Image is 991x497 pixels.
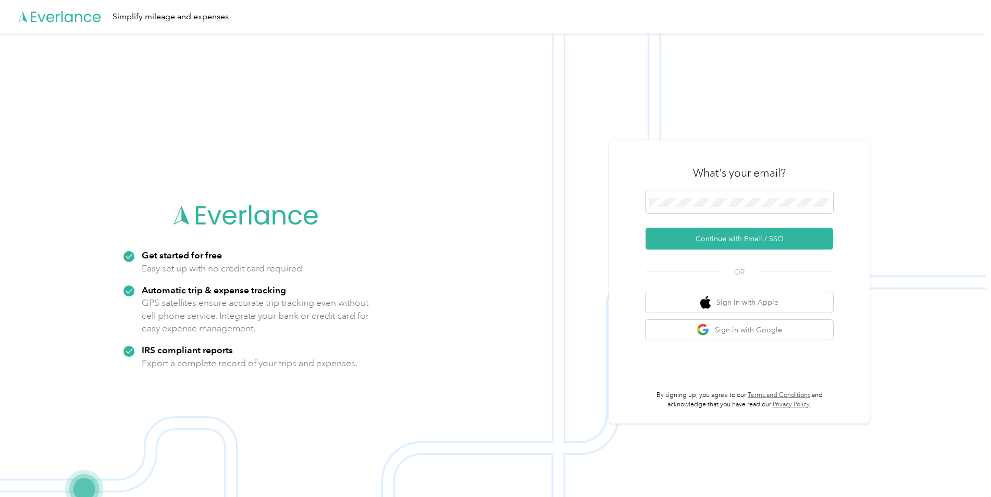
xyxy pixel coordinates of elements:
[142,296,369,335] p: GPS satellites ensure accurate trip tracking even without cell phone service. Integrate your bank...
[748,391,810,399] a: Terms and Conditions
[646,320,833,340] button: google logoSign in with Google
[646,391,833,409] p: By signing up, you agree to our and acknowledge that you have read our .
[693,166,786,180] h3: What's your email?
[142,344,233,355] strong: IRS compliant reports
[721,267,758,278] span: OR
[142,357,357,370] p: Export a complete record of your trips and expenses.
[700,296,711,309] img: apple logo
[142,250,222,260] strong: Get started for free
[646,228,833,250] button: Continue with Email / SSO
[142,262,302,275] p: Easy set up with no credit card required
[646,292,833,313] button: apple logoSign in with Apple
[142,284,286,295] strong: Automatic trip & expense tracking
[697,324,710,337] img: google logo
[113,10,229,23] div: Simplify mileage and expenses
[773,401,810,408] a: Privacy Policy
